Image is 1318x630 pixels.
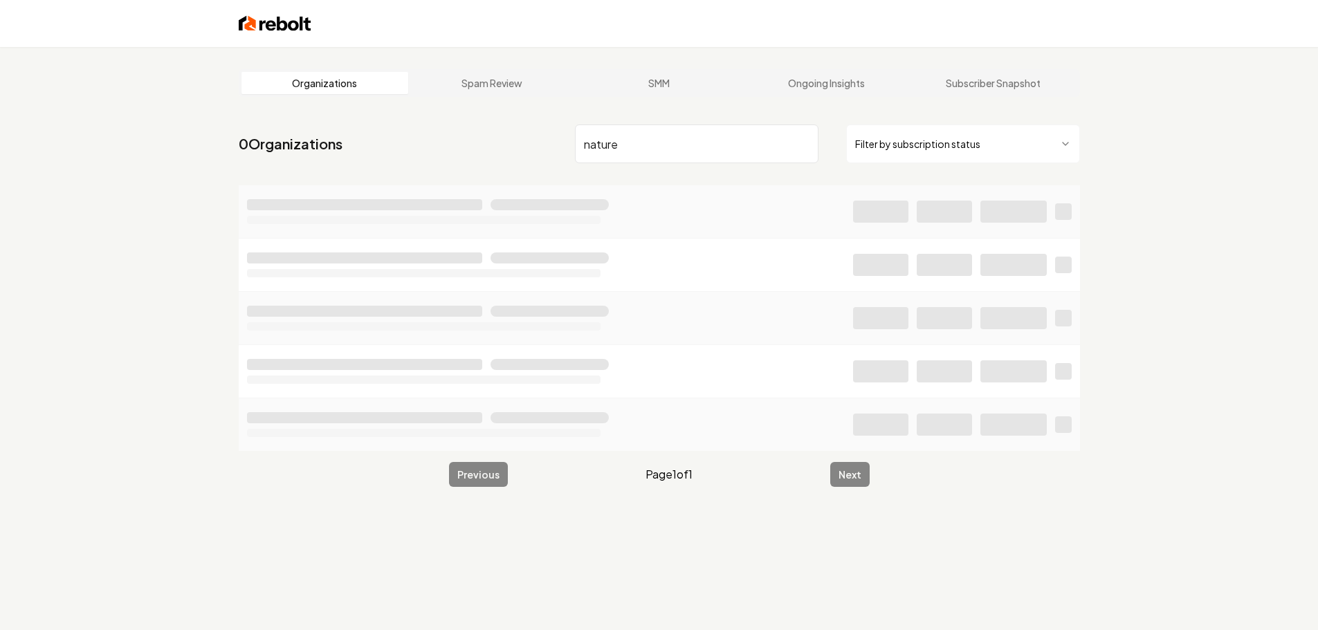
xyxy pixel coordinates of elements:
a: Organizations [241,72,409,94]
a: Subscriber Snapshot [910,72,1077,94]
a: SMM [576,72,743,94]
span: Page 1 of 1 [646,466,693,483]
a: Ongoing Insights [742,72,910,94]
a: Spam Review [408,72,576,94]
img: Rebolt Logo [239,14,311,33]
input: Search by name or ID [575,124,818,163]
a: 0Organizations [239,134,342,154]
